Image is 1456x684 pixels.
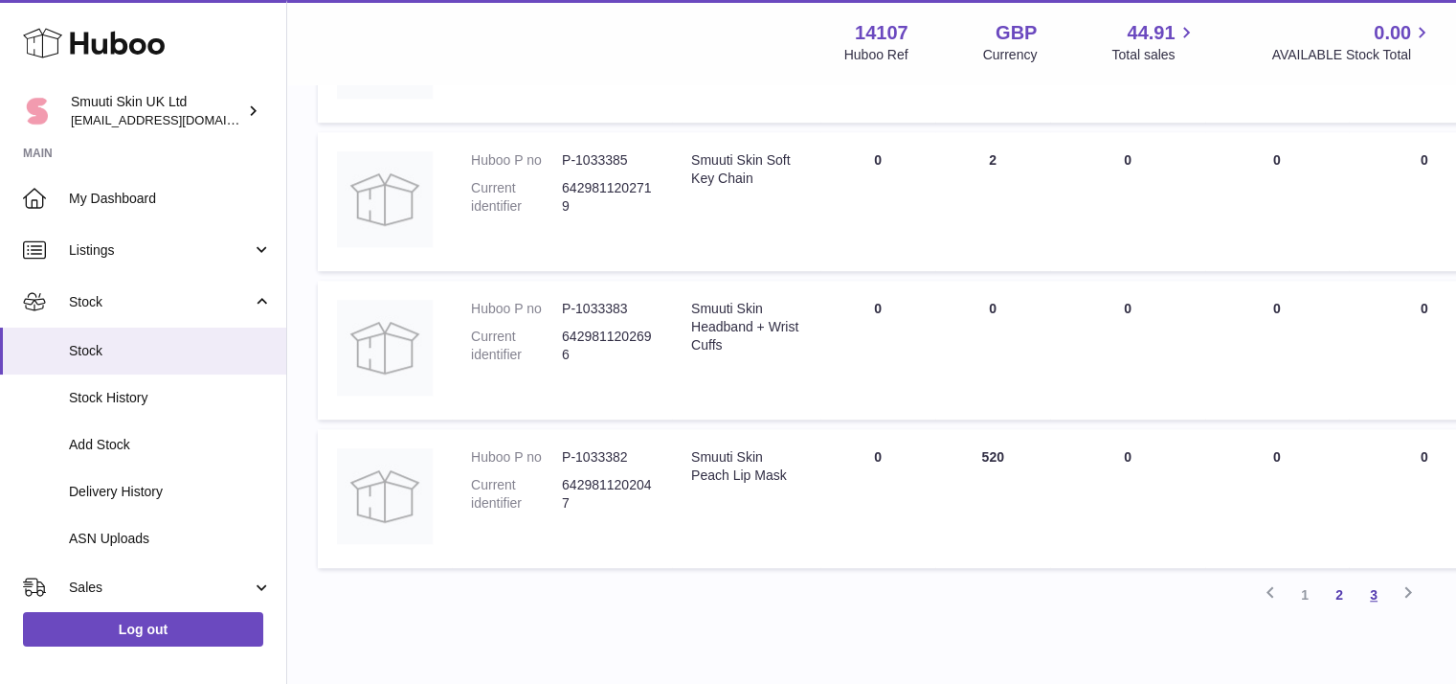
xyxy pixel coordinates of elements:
[691,448,801,485] div: Smuuti Skin Peach Lip Mask
[1127,20,1175,46] span: 44.91
[1421,152,1428,168] span: 0
[996,20,1037,46] strong: GBP
[471,476,562,513] dt: Current identifier
[820,281,935,420] td: 0
[1111,46,1197,64] span: Total sales
[1111,20,1197,64] a: 44.91 Total sales
[471,328,562,364] dt: Current identifier
[691,151,801,188] div: Smuuti Skin Soft Key Chain
[855,20,908,46] strong: 14107
[69,241,252,260] span: Listings
[337,448,433,544] img: product image
[471,179,562,216] dt: Current identifier
[935,281,1050,420] td: 0
[1050,281,1205,420] td: 0
[691,300,801,354] div: Smuuti Skin Headband + Wrist Cuffs
[1288,578,1322,612] a: 1
[1205,132,1349,271] td: 0
[69,530,272,548] span: ASN Uploads
[562,300,653,318] dd: P-1033383
[562,179,653,216] dd: 6429811202719
[1205,281,1349,420] td: 0
[69,579,252,597] span: Sales
[1050,132,1205,271] td: 0
[562,448,653,467] dd: P-1033382
[562,151,653,170] dd: P-1033385
[1322,578,1356,612] a: 2
[562,476,653,513] dd: 6429811202047
[820,429,935,568] td: 0
[1050,429,1205,568] td: 0
[1271,46,1433,64] span: AVAILABLE Stock Total
[1271,20,1433,64] a: 0.00 AVAILABLE Stock Total
[983,46,1038,64] div: Currency
[935,429,1050,568] td: 520
[1374,20,1411,46] span: 0.00
[69,436,272,454] span: Add Stock
[69,389,272,407] span: Stock History
[23,97,52,125] img: Paivi.korvela@gmail.com
[1356,578,1391,612] a: 3
[471,300,562,318] dt: Huboo P no
[69,342,272,360] span: Stock
[71,112,281,127] span: [EMAIL_ADDRESS][DOMAIN_NAME]
[935,132,1050,271] td: 2
[69,483,272,501] span: Delivery History
[820,132,935,271] td: 0
[69,190,272,208] span: My Dashboard
[337,300,433,396] img: product image
[471,151,562,170] dt: Huboo P no
[71,93,243,129] div: Smuuti Skin UK Ltd
[562,328,653,364] dd: 6429811202696
[69,293,252,311] span: Stock
[844,46,908,64] div: Huboo Ref
[1421,449,1428,465] span: 0
[1205,429,1349,568] td: 0
[337,151,433,247] img: product image
[471,448,562,467] dt: Huboo P no
[23,612,263,647] a: Log out
[1421,301,1428,316] span: 0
